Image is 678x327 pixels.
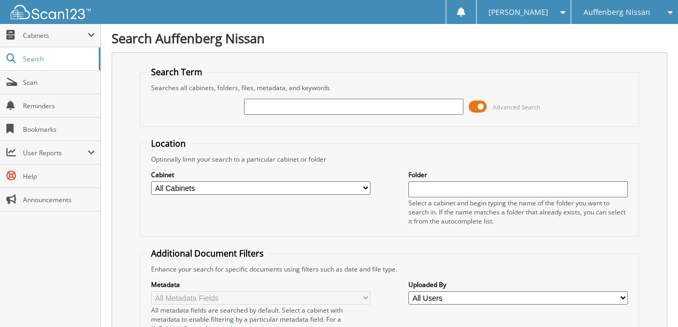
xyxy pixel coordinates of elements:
span: User Reports [23,148,88,157]
legend: Search Term [146,66,208,78]
span: Advanced Search [493,103,540,111]
legend: Location [146,138,191,149]
div: Searches all cabinets, folders, files, metadata, and keywords [146,83,633,92]
span: [PERSON_NAME] [488,9,548,15]
h1: Search Auffenberg Nissan [112,29,667,47]
span: Search [23,54,93,63]
label: Folder [408,170,628,179]
div: Optionally limit your search to a particular cabinet or folder [146,155,633,164]
div: Enhance your search for specific documents using filters such as date and file type. [146,265,633,274]
span: Bookmarks [23,125,95,134]
label: Uploaded By [408,280,628,289]
span: Announcements [23,195,95,204]
label: Cabinet [151,170,370,179]
span: Reminders [23,101,95,110]
iframe: Chat Widget [625,276,678,327]
span: Help [23,172,95,181]
legend: Additional Document Filters [146,248,269,259]
span: Scan [23,78,95,87]
div: Select a cabinet and begin typing the name of the folder you want to search in. If the name match... [408,198,628,226]
span: Cabinets [23,31,88,40]
span: Auffenberg Nissan [584,9,650,15]
img: scan123-logo-white.svg [11,5,91,19]
label: Metadata [151,280,370,289]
